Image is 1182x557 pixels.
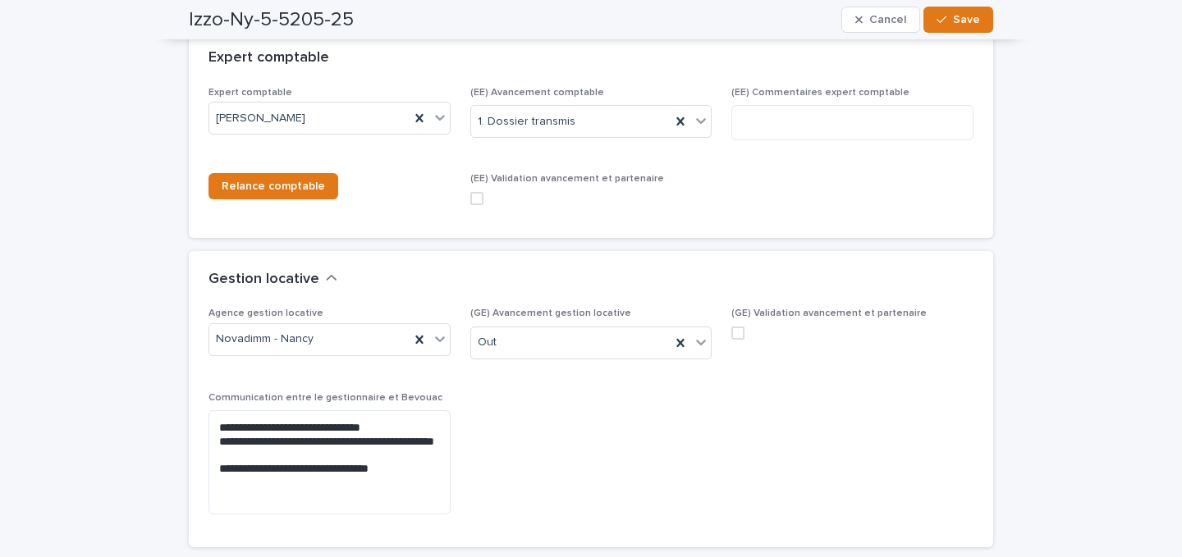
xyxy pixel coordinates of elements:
[208,88,292,98] span: Expert comptable
[189,8,354,32] h2: Izzo-Ny-5-5205-25
[208,49,329,67] h2: Expert comptable
[923,7,993,33] button: Save
[208,393,442,403] span: Communication entre le gestionnaire et Bevouac
[470,174,664,184] span: (EE) Validation avancement et partenaire
[841,7,920,33] button: Cancel
[208,308,323,318] span: Agence gestion locative
[731,88,909,98] span: (EE) Commentaires expert comptable
[869,14,906,25] span: Cancel
[222,180,325,192] span: Relance comptable
[478,113,575,130] span: 1. Dossier transmis
[478,334,497,351] span: Out
[470,88,604,98] span: (EE) Avancement comptable
[731,308,927,318] span: (GE) Validation avancement et partenaire
[470,308,631,318] span: (GE) Avancement gestion locative
[208,173,338,199] a: Relance comptable
[208,271,337,289] button: Gestion locative
[216,331,314,348] span: Novadimm - Nancy
[953,14,980,25] span: Save
[208,271,319,289] h2: Gestion locative
[216,110,305,127] span: [PERSON_NAME]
